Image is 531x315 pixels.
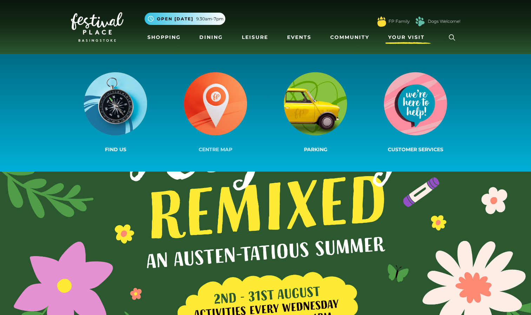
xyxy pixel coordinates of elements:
span: Centre Map [199,146,232,153]
a: Parking [266,71,366,155]
a: Dining [197,31,226,44]
a: Dogs Welcome! [428,18,460,25]
a: Events [284,31,314,44]
span: Find us [105,146,126,153]
span: Parking [304,146,327,153]
a: Your Visit [385,31,431,44]
span: 9.30am-7pm [196,16,224,22]
span: Open [DATE] [157,16,193,22]
a: Find us [66,71,166,155]
span: Customer Services [388,146,443,153]
button: Open [DATE] 9.30am-7pm [145,13,225,25]
a: Shopping [145,31,184,44]
a: Leisure [239,31,271,44]
a: Customer Services [366,71,466,155]
a: Community [327,31,372,44]
img: Festival Place Logo [71,12,124,42]
a: FP Family [389,18,410,25]
a: Centre Map [166,71,266,155]
span: Your Visit [388,34,425,41]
